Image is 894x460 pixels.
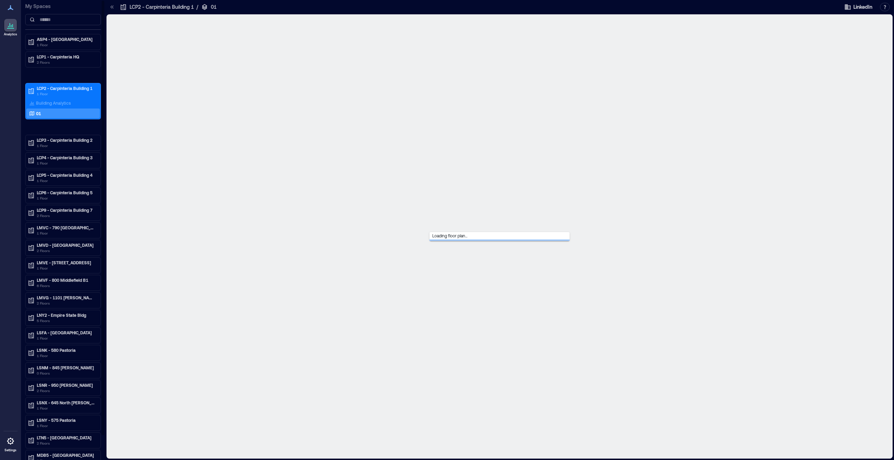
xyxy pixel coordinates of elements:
[853,4,872,11] span: LinkedIn
[37,260,96,265] p: LMVE - [STREET_ADDRESS]
[37,283,96,288] p: 6 Floors
[37,435,96,440] p: LTN5 - [GEOGRAPHIC_DATA]
[37,452,96,458] p: MDB5 - [GEOGRAPHIC_DATA]
[37,248,96,253] p: 2 Floors
[37,143,96,148] p: 1 Floor
[4,32,17,36] p: Analytics
[37,178,96,183] p: 1 Floor
[36,100,71,106] p: Building Analytics
[37,225,96,230] p: LMVC - 790 [GEOGRAPHIC_DATA] B2
[37,330,96,335] p: LSFA - [GEOGRAPHIC_DATA]
[37,370,96,376] p: 0 Floors
[37,318,96,323] p: 5 Floors
[37,400,96,405] p: LSNX - 645 North [PERSON_NAME]
[37,190,96,195] p: LCP6 - Carpinteria Building 5
[5,448,16,452] p: Settings
[37,440,96,446] p: 2 Floors
[37,423,96,428] p: 1 Floor
[211,4,216,11] p: 01
[37,42,96,48] p: 1 Floor
[37,36,96,42] p: ASP4 - [GEOGRAPHIC_DATA]
[37,300,96,306] p: 2 Floors
[37,195,96,201] p: 1 Floor
[37,242,96,248] p: LMVD - [GEOGRAPHIC_DATA]
[37,172,96,178] p: LCP5 - Carpinteria Building 4
[37,160,96,166] p: 1 Floor
[37,85,96,91] p: LCP2 - Carpinteria Building 1
[37,207,96,213] p: LCP9 - Carpinteria Building 7
[37,312,96,318] p: LNY2 - Empire State Bldg
[197,4,198,11] p: /
[37,388,96,393] p: 2 Floors
[37,230,96,236] p: 1 Floor
[37,54,96,60] p: LCP1 - Carpinteria HQ
[37,265,96,271] p: 1 Floor
[37,405,96,411] p: 1 Floor
[37,365,96,370] p: LSNM - 845 [PERSON_NAME]
[36,111,41,116] p: 01
[130,4,194,11] p: LCP2 - Carpinteria Building 1
[37,347,96,353] p: LSNK - 580 Pastoria
[37,155,96,160] p: LCP4 - Carpinteria Building 3
[429,230,470,241] span: Loading floor plan...
[37,295,96,300] p: LMVG - 1101 [PERSON_NAME] B7
[25,3,101,10] p: My Spaces
[37,417,96,423] p: LSNY - 575 Pastoria
[842,1,874,13] button: LinkedIn
[37,213,96,218] p: 2 Floors
[37,382,96,388] p: LSNR - 950 [PERSON_NAME]
[2,17,19,39] a: Analytics
[37,60,96,65] p: 2 Floors
[37,91,96,97] p: 1 Floor
[37,277,96,283] p: LMVF - 800 Middlefield B1
[37,137,96,143] p: LCP3 - Carpinteria Building 2
[37,353,96,358] p: 1 Floor
[37,335,96,341] p: 1 Floor
[2,433,19,454] a: Settings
